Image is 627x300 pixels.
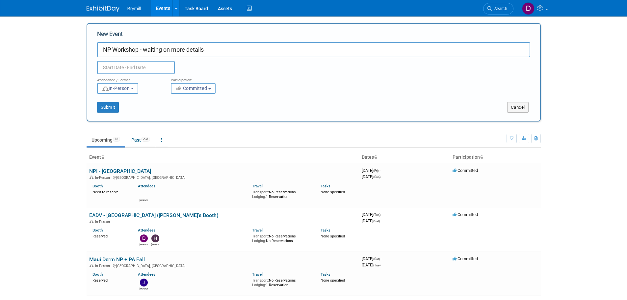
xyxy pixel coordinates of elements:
[522,2,535,15] img: Delaney Bryne
[102,86,130,91] span: In-Person
[140,242,148,246] div: Delaney Bryne
[374,154,377,160] a: Sort by Start Date
[89,263,356,268] div: [GEOGRAPHIC_DATA], [GEOGRAPHIC_DATA]
[359,152,450,163] th: Dates
[140,279,148,286] img: Jeffery McDowell
[89,175,356,180] div: [GEOGRAPHIC_DATA], [GEOGRAPHIC_DATA]
[138,184,155,188] a: Attendees
[90,176,93,179] img: In-Person Event
[373,175,380,179] span: (Sun)
[140,190,148,198] img: Nick Belton
[95,176,112,180] span: In-Person
[362,212,382,217] span: [DATE]
[373,213,380,217] span: (Tue)
[95,264,112,268] span: In-Person
[362,174,380,179] span: [DATE]
[321,278,345,283] span: None specified
[252,283,266,287] span: Lodging:
[321,184,330,188] a: Tasks
[92,189,128,195] div: Need to reserve
[450,152,541,163] th: Participation
[175,86,207,91] span: Committed
[151,234,159,242] img: Hobey Bryne
[373,263,380,267] span: (Tue)
[92,277,128,283] div: Reserved
[140,198,148,202] div: Nick Belton
[140,234,148,242] img: Delaney Bryne
[141,137,150,142] span: 233
[252,195,266,199] span: Lodging:
[252,234,269,238] span: Transport:
[252,278,269,283] span: Transport:
[92,228,103,232] a: Booth
[507,102,529,113] button: Cancel
[171,74,235,83] div: Participation:
[373,257,380,261] span: (Sat)
[171,83,216,94] button: Committed
[87,152,359,163] th: Event
[252,189,311,199] div: No Reservations 1 Reservation
[138,272,155,277] a: Attendees
[321,272,330,277] a: Tasks
[362,262,380,267] span: [DATE]
[90,220,93,223] img: In-Person Event
[90,264,93,267] img: In-Person Event
[252,233,311,243] div: No Reservations No Reservations
[138,228,155,232] a: Attendees
[453,256,478,261] span: Committed
[97,30,123,41] label: New Event
[95,220,112,224] span: In-Person
[101,154,104,160] a: Sort by Event Name
[151,242,159,246] div: Hobey Bryne
[492,6,507,11] span: Search
[373,169,379,173] span: (Fri)
[97,102,119,113] button: Submit
[379,168,380,173] span: -
[126,134,155,146] a: Past233
[373,219,380,223] span: (Sat)
[97,42,530,57] input: Name of Trade Show / Conference
[89,168,151,174] a: NPI - [GEOGRAPHIC_DATA]
[89,212,219,218] a: EADV - [GEOGRAPHIC_DATA] ([PERSON_NAME]'s Booth)
[252,277,311,287] div: No Reservations 1 Reservation
[321,190,345,194] span: None specified
[252,239,266,243] span: Lodging:
[362,168,380,173] span: [DATE]
[140,286,148,290] div: Jeffery McDowell
[87,6,119,12] img: ExhibitDay
[252,272,263,277] a: Travel
[92,233,128,239] div: Reserved
[97,83,138,94] button: In-Person
[252,184,263,188] a: Travel
[381,256,382,261] span: -
[453,212,478,217] span: Committed
[89,256,145,262] a: Maui Derm NP + PA Fall
[97,74,161,83] div: Attendance / Format:
[113,137,120,142] span: 18
[127,6,141,11] span: Brymill
[381,212,382,217] span: -
[87,134,125,146] a: Upcoming18
[362,256,382,261] span: [DATE]
[453,168,478,173] span: Committed
[252,190,269,194] span: Transport:
[97,61,175,74] input: Start Date - End Date
[362,218,380,223] span: [DATE]
[92,272,103,277] a: Booth
[321,234,345,238] span: None specified
[480,154,483,160] a: Sort by Participation Type
[252,228,263,232] a: Travel
[321,228,330,232] a: Tasks
[483,3,513,14] a: Search
[92,184,103,188] a: Booth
